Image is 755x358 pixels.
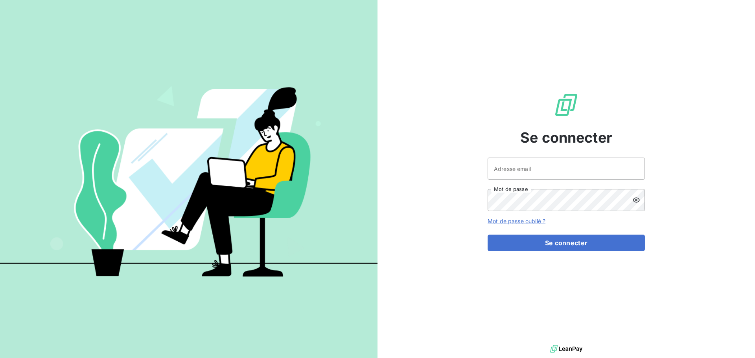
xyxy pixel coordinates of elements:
input: placeholder [488,158,645,180]
button: Se connecter [488,235,645,251]
a: Mot de passe oublié ? [488,218,545,224]
img: Logo LeanPay [554,92,579,117]
span: Se connecter [520,127,612,148]
img: logo [550,343,582,355]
